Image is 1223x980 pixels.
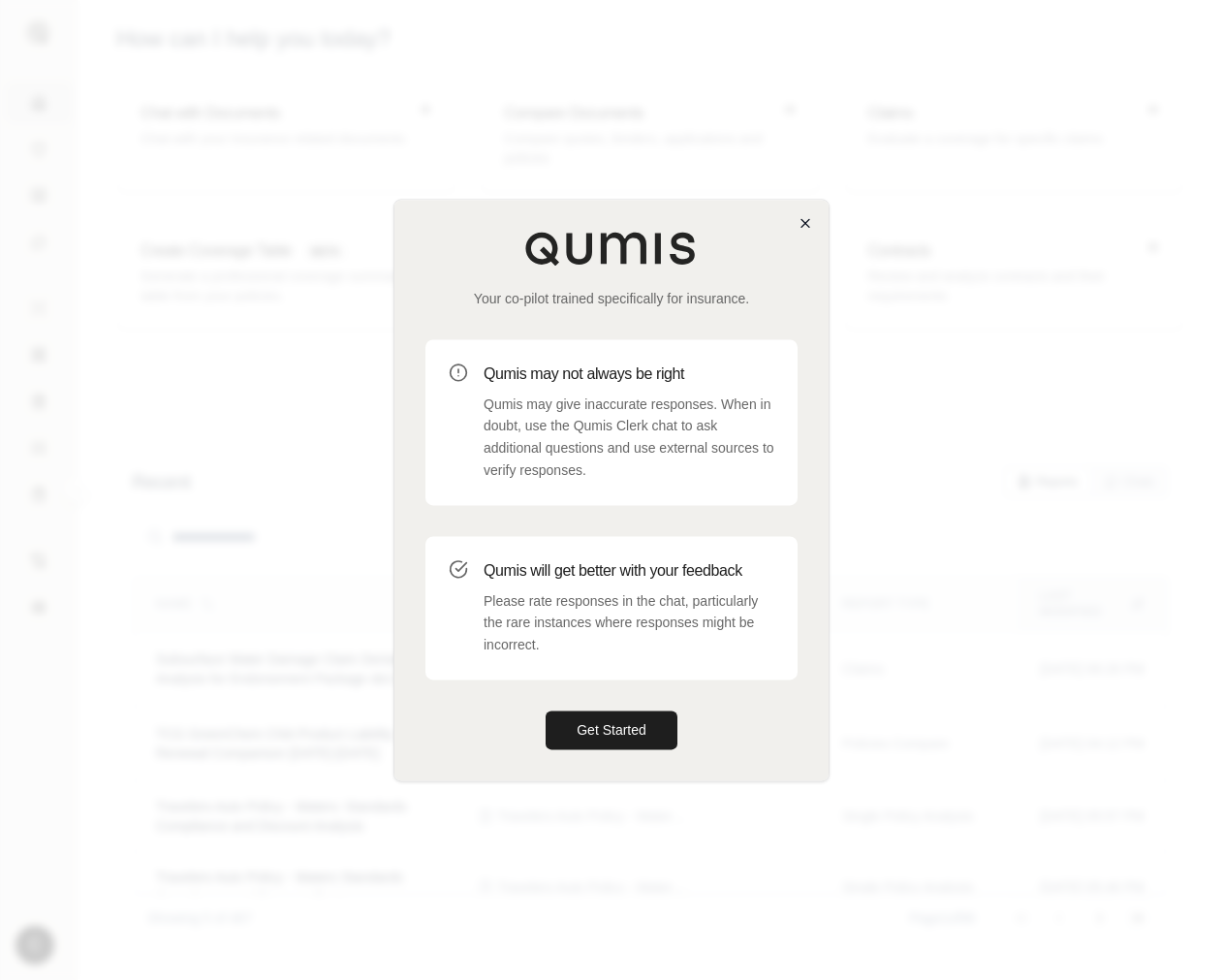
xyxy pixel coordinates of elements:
p: Your co-pilot trained specifically for insurance. [425,289,798,308]
h3: Qumis may not always be right [484,363,774,386]
img: Qumis Logo [524,231,699,266]
p: Qumis may give inaccurate responses. When in doubt, use the Qumis Clerk chat to ask additional qu... [484,394,774,482]
p: Please rate responses in the chat, particularly the rare instances where responses might be incor... [484,590,774,656]
button: Get Started [546,711,677,749]
h3: Qumis will get better with your feedback [484,559,774,583]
